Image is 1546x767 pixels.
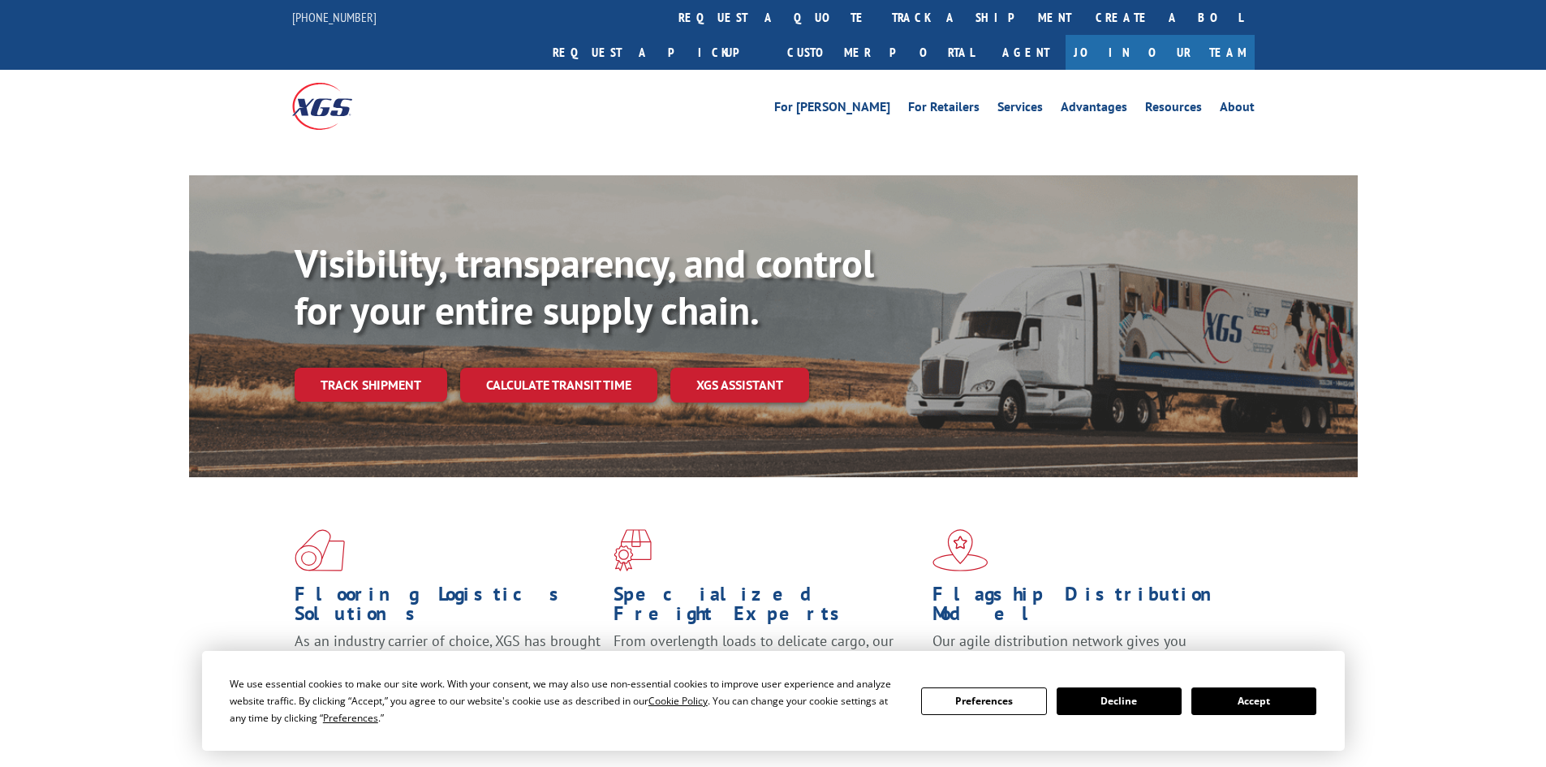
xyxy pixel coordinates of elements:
div: We use essential cookies to make our site work. With your consent, we may also use non-essential ... [230,675,902,726]
h1: Specialized Freight Experts [614,584,920,631]
a: For Retailers [908,101,980,118]
a: Request a pickup [540,35,775,70]
a: Join Our Team [1066,35,1255,70]
a: Track shipment [295,368,447,402]
img: xgs-icon-focused-on-flooring-red [614,529,652,571]
button: Decline [1057,687,1182,715]
a: Services [997,101,1043,118]
a: Customer Portal [775,35,986,70]
a: Resources [1145,101,1202,118]
button: Preferences [921,687,1046,715]
img: xgs-icon-total-supply-chain-intelligence-red [295,529,345,571]
a: [PHONE_NUMBER] [292,9,377,25]
span: Preferences [323,711,378,725]
a: Agent [986,35,1066,70]
span: Our agile distribution network gives you nationwide inventory management on demand. [932,631,1231,670]
img: xgs-icon-flagship-distribution-model-red [932,529,988,571]
b: Visibility, transparency, and control for your entire supply chain. [295,238,874,335]
span: As an industry carrier of choice, XGS has brought innovation and dedication to flooring logistics... [295,631,601,689]
h1: Flooring Logistics Solutions [295,584,601,631]
h1: Flagship Distribution Model [932,584,1239,631]
a: Calculate transit time [460,368,657,403]
a: For [PERSON_NAME] [774,101,890,118]
a: Advantages [1061,101,1127,118]
a: XGS ASSISTANT [670,368,809,403]
p: From overlength loads to delicate cargo, our experienced staff knows the best way to move your fr... [614,631,920,704]
span: Cookie Policy [648,694,708,708]
a: About [1220,101,1255,118]
button: Accept [1191,687,1316,715]
div: Cookie Consent Prompt [202,651,1345,751]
